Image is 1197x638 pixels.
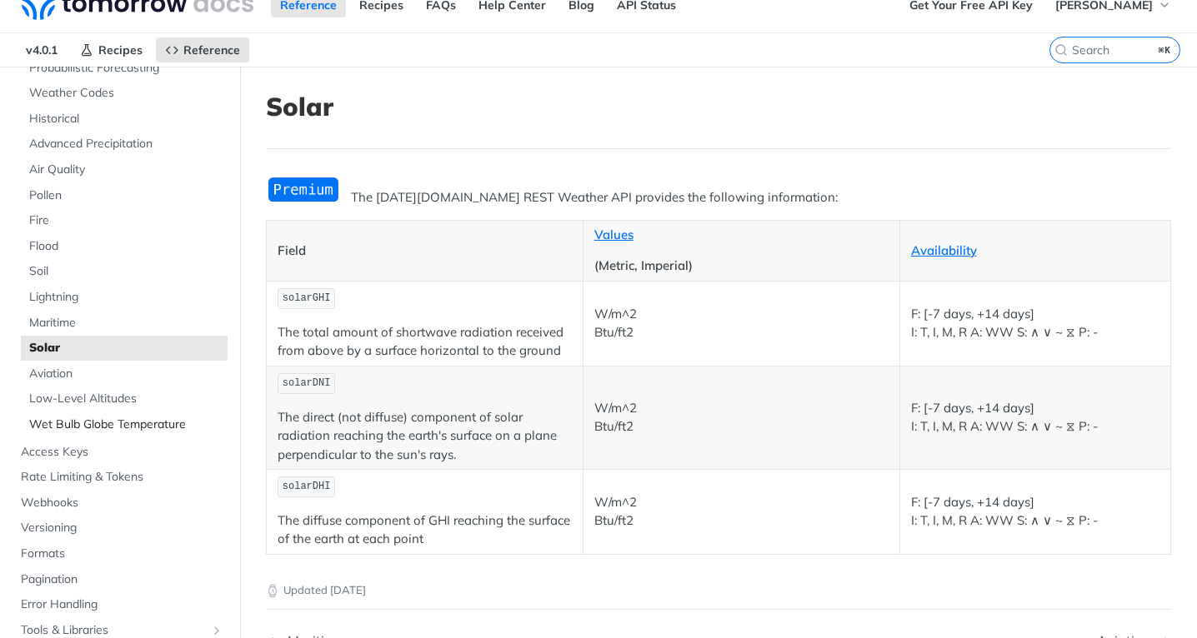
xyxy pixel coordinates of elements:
a: Solar [21,336,228,361]
a: Maritime [21,311,228,336]
p: The diffuse component of GHI reaching the surface of the earth at each point [278,511,572,549]
a: Recipes [71,37,152,62]
span: Recipes [98,42,143,57]
a: Historical [21,107,228,132]
p: (Metric, Imperial) [594,257,889,276]
span: Reference [183,42,240,57]
a: Lightning [21,285,228,310]
a: Advanced Precipitation [21,132,228,157]
span: Pollen [29,187,223,204]
span: Solar [29,340,223,356]
a: Pollen [21,183,228,208]
span: Rate Limiting & Tokens [21,469,223,486]
span: Wet Bulb Globe Temperature [29,416,223,433]
span: Webhooks [21,495,223,511]
span: Maritime [29,315,223,331]
a: Access Keys [13,440,228,465]
span: Versioning [21,520,223,536]
span: Low-Level Altitudes [29,391,223,407]
span: Formats [21,546,223,562]
span: Historical [29,111,223,127]
span: solarDNI [283,377,331,389]
span: Probabilistic Forecasting [29,60,223,77]
a: Wet Bulb Globe Temperature [21,412,228,437]
a: Air Quality [21,157,228,182]
a: Weather Codes [21,81,228,106]
p: The [DATE][DOMAIN_NAME] REST Weather API provides the following information: [266,188,1171,207]
span: Aviation [29,366,223,382]
span: Flood [29,238,223,255]
span: Weather Codes [29,85,223,102]
p: W/m^2 Btu/ft2 [594,399,889,436]
span: Lightning [29,289,223,306]
p: F: [-7 days, +14 days] I: T, I, M, R A: WW S: ∧ ∨ ~ ⧖ P: - [911,399,1160,436]
p: F: [-7 days, +14 days] I: T, I, M, R A: WW S: ∧ ∨ ~ ⧖ P: - [911,305,1160,342]
span: Soil [29,263,223,280]
a: Versioning [13,516,228,541]
span: v4.0.1 [17,37,67,62]
a: Error Handling [13,592,228,617]
p: The total amount of shortwave radiation received from above by a surface horizontal to the ground [278,323,572,361]
span: Fire [29,212,223,229]
p: W/m^2 Btu/ft2 [594,493,889,531]
span: solarGHI [283,292,331,304]
a: Probabilistic Forecasting [21,56,228,81]
button: Show subpages for Tools & Libraries [210,624,223,637]
span: solarDHI [283,481,331,492]
span: Air Quality [29,162,223,178]
svg: Search [1054,43,1068,57]
p: W/m^2 Btu/ft2 [594,305,889,342]
a: Flood [21,234,228,259]
p: Field [278,242,572,261]
p: F: [-7 days, +14 days] I: T, I, M, R A: WW S: ∧ ∨ ~ ⧖ P: - [911,493,1160,531]
kbd: ⌘K [1154,42,1175,58]
p: The direct (not diffuse) component of solar radiation reaching the earth's surface on a plane per... [278,408,572,465]
span: Pagination [21,571,223,588]
p: Updated [DATE] [266,582,1171,599]
a: Pagination [13,567,228,592]
a: Reference [156,37,249,62]
a: Aviation [21,361,228,386]
a: Low-Level Altitudes [21,386,228,411]
a: Availability [911,242,977,258]
a: Rate Limiting & Tokens [13,465,228,490]
span: Error Handling [21,596,223,613]
span: Access Keys [21,444,223,461]
a: Fire [21,208,228,233]
a: Soil [21,259,228,284]
a: Values [594,227,634,242]
a: Webhooks [13,491,228,516]
span: Advanced Precipitation [29,136,223,152]
a: Formats [13,541,228,566]
h1: Solar [266,92,1171,122]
